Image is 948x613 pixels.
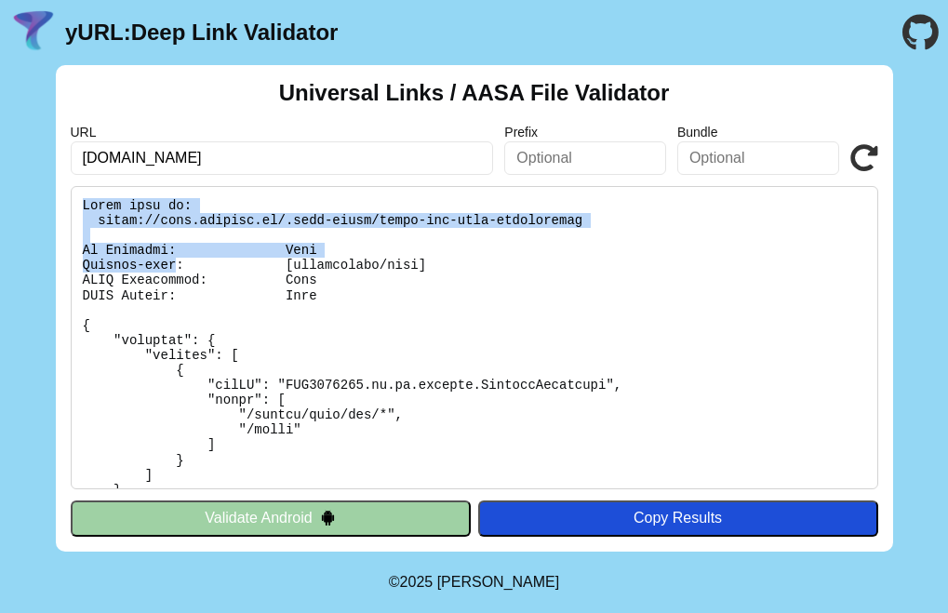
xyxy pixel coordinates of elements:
a: Michael Ibragimchayev's Personal Site [437,574,560,590]
button: Copy Results [478,500,878,536]
div: Copy Results [487,510,869,526]
input: Required [71,141,494,175]
a: yURL:Deep Link Validator [65,20,338,46]
img: yURL Logo [9,8,58,57]
label: URL [71,125,494,140]
pre: Lorem ipsu do: sitam://cons.adipisc.el/.sedd-eiusm/tempo-inc-utla-etdoloremag Al Enimadmi: Veni Q... [71,186,878,489]
button: Validate Android [71,500,471,536]
footer: © [389,552,559,613]
label: Prefix [504,125,666,140]
img: droidIcon.svg [320,510,336,526]
input: Optional [504,141,666,175]
label: Bundle [677,125,839,140]
h2: Universal Links / AASA File Validator [279,80,670,106]
span: 2025 [400,574,434,590]
input: Optional [677,141,839,175]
